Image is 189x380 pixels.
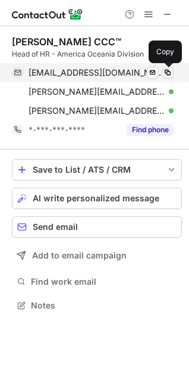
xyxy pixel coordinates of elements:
[12,245,182,266] button: Add to email campaign
[33,222,78,232] span: Send email
[33,194,159,203] span: AI write personalized message
[12,36,121,48] div: [PERSON_NAME] CCC™
[12,216,182,238] button: Send email
[29,86,165,97] span: [PERSON_NAME][EMAIL_ADDRESS][PERSON_NAME][DOMAIN_NAME]
[29,105,165,116] span: [PERSON_NAME][EMAIL_ADDRESS][PERSON_NAME][DOMAIN_NAME]
[12,273,182,290] button: Find work email
[12,159,182,180] button: save-profile-one-click
[12,7,83,21] img: ContactOut v5.3.10
[31,276,177,287] span: Find work email
[12,297,182,314] button: Notes
[33,165,161,175] div: Save to List / ATS / CRM
[29,67,165,78] span: [EMAIL_ADDRESS][DOMAIN_NAME]
[12,49,182,60] div: Head of HR - America Oceania Division
[32,251,127,260] span: Add to email campaign
[12,188,182,209] button: AI write personalized message
[31,300,177,311] span: Notes
[127,124,174,136] button: Reveal Button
